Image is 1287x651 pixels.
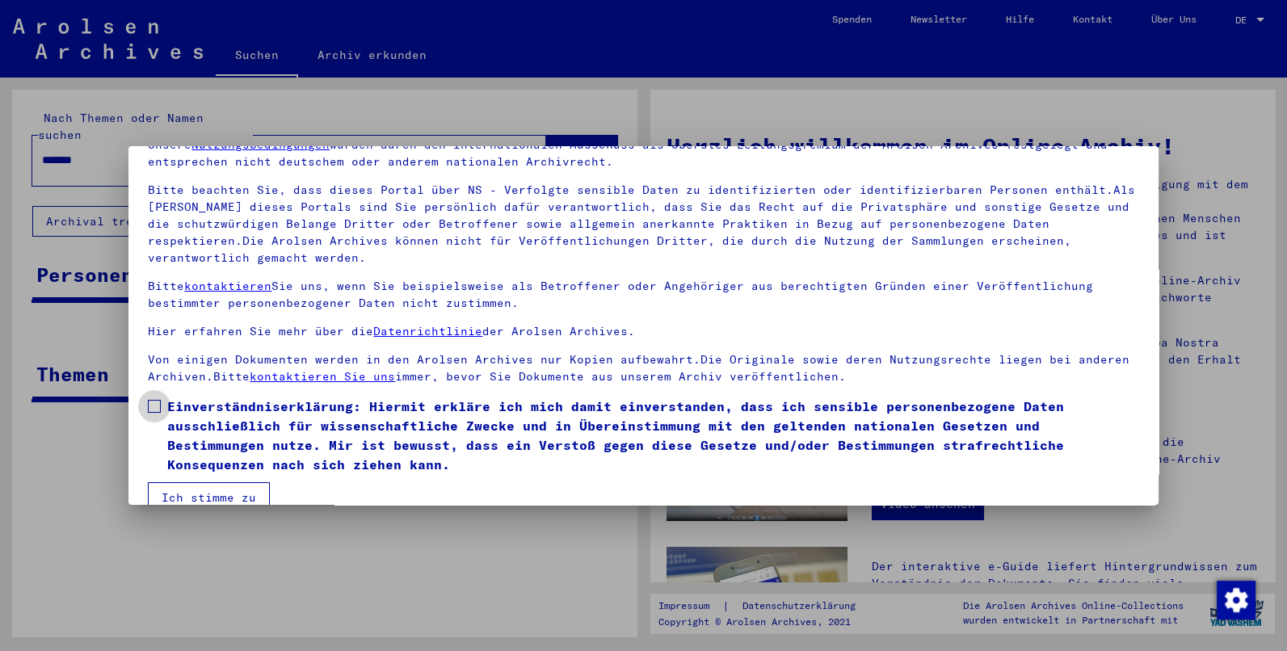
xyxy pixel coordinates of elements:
p: Hier erfahren Sie mehr über die der Arolsen Archives. [148,323,1138,340]
span: Einverständniserklärung: Hiermit erkläre ich mich damit einverstanden, dass ich sensible personen... [167,397,1138,474]
p: Unsere wurden durch den Internationalen Ausschuss als oberstes Leitungsgremium der Arolsen Archiv... [148,136,1138,170]
a: kontaktieren Sie uns [250,369,395,384]
button: Ich stimme zu [148,482,270,513]
a: kontaktieren [184,279,271,293]
img: Zustimmung ändern [1217,581,1255,619]
p: Bitte Sie uns, wenn Sie beispielsweise als Betroffener oder Angehöriger aus berechtigten Gründen ... [148,278,1138,312]
p: Bitte beachten Sie, dass dieses Portal über NS - Verfolgte sensible Daten zu identifizierten oder... [148,182,1138,267]
p: Von einigen Dokumenten werden in den Arolsen Archives nur Kopien aufbewahrt.Die Originale sowie d... [148,351,1138,385]
a: Datenrichtlinie [373,324,482,338]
